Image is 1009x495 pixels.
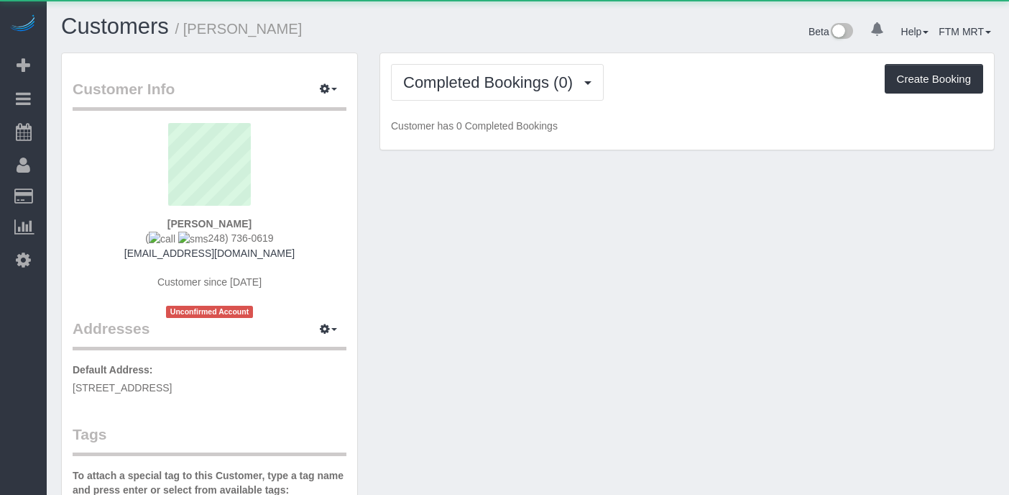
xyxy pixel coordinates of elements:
span: ( 248) 736-0619 [145,232,273,244]
p: Customer has 0 Completed Bookings [391,119,983,133]
img: Automaid Logo [9,14,37,35]
a: Help [901,26,929,37]
span: Unconfirmed Account [166,306,254,318]
label: Default Address: [73,363,153,377]
span: Completed Bookings (0) [403,73,580,91]
legend: Customer Info [73,78,346,111]
strong: [PERSON_NAME] [167,218,252,230]
img: New interface [829,23,853,42]
img: call [149,232,175,246]
a: FTM MRT [939,26,991,37]
button: Completed Bookings (0) [391,64,604,101]
legend: Tags [73,424,346,456]
a: Customers [61,14,169,39]
button: Create Booking [885,64,983,94]
span: [STREET_ADDRESS] [73,382,172,394]
a: Beta [808,26,853,37]
span: Customer since [DATE] [157,276,262,288]
small: / [PERSON_NAME] [175,21,303,37]
img: sms [178,232,208,246]
a: [EMAIL_ADDRESS][DOMAIN_NAME] [124,247,295,259]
